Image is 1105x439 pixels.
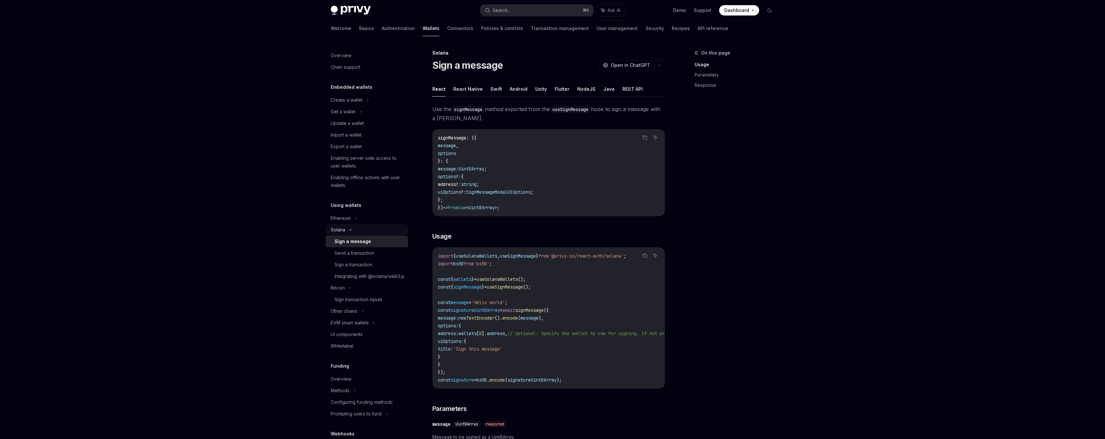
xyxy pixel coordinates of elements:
[453,346,502,352] span: 'Sign this message'
[438,150,456,156] span: options
[624,253,626,259] span: ;
[331,174,404,189] div: Enabling offline actions with user wallets
[518,315,520,321] span: (
[335,296,382,303] div: Sign transaction inputs
[438,323,458,329] span: options:
[597,21,638,36] a: User management
[331,119,364,127] div: Update a wallet
[451,276,453,282] span: {
[698,21,728,36] a: API reference
[466,189,531,195] span: SignMessageModalUIOptions
[477,181,479,187] span: ;
[474,377,477,383] span: =
[451,377,474,383] span: signature
[507,377,557,383] span: signatureUint8Array
[724,7,749,14] span: Dashboard
[461,174,464,179] span: {
[438,331,458,336] span: address:
[695,70,780,80] a: Parameters
[438,158,448,164] span: }: {
[335,249,374,257] div: Send a transaction
[326,152,408,172] a: Enabling server-side access to user wallets
[326,50,408,61] a: Overview
[577,81,596,97] button: NodeJS
[487,331,505,336] span: address
[453,276,471,282] span: wallets
[438,181,458,187] span: address?
[331,214,351,222] div: Ethereum
[520,315,538,321] span: message
[764,5,775,15] button: Toggle dark mode
[335,238,371,245] div: Sign a message
[651,133,659,142] button: Ask AI
[331,21,351,36] a: Welcome
[673,7,686,14] a: Demo
[438,377,451,383] span: const
[495,205,497,210] span: >
[447,21,473,36] a: Connectors
[331,201,361,209] h5: Using wallets
[505,331,507,336] span: ,
[469,300,471,305] span: =
[477,276,518,282] span: useSolanaWallets
[466,315,495,321] span: TextEncoder
[477,377,487,383] span: bs58
[432,50,665,56] div: Solana
[505,300,507,305] span: ;
[695,59,780,70] a: Usage
[451,106,485,113] code: signMessage
[432,59,503,71] h1: Sign a message
[538,315,544,321] span: ),
[432,81,446,97] button: React
[461,189,466,195] span: ?:
[555,81,569,97] button: Flutter
[466,135,477,141] span: : ({
[453,253,456,259] span: {
[438,300,451,305] span: const
[451,307,500,313] span: signatureUint8Array
[331,154,404,170] div: Enabling server-side access to user wallets
[458,166,484,172] span: Uint8Array
[458,323,461,329] span: {
[382,21,415,36] a: Authentication
[451,284,453,290] span: {
[471,276,474,282] span: }
[646,21,664,36] a: Security
[458,181,461,187] span: :
[611,62,650,68] span: Open in ChatGPT
[694,7,711,14] a: Support
[331,96,363,104] div: Create a wallet
[500,307,502,313] span: =
[331,83,372,91] h5: Embedded wallets
[474,261,489,267] span: 'bs58'
[331,362,349,370] h5: Funding
[438,135,466,141] span: signMessage
[482,331,487,336] span: ].
[495,315,502,321] span: ().
[695,80,780,90] a: Response
[326,129,408,141] a: Import a wallet
[701,49,730,57] span: On this page
[536,253,538,259] span: }
[432,421,450,427] div: message
[438,189,461,195] span: uiOptions
[603,81,615,97] button: Java
[438,261,453,267] span: import
[458,331,477,336] span: wallets
[489,261,492,267] span: ;
[326,117,408,129] a: Update a wallet
[438,284,451,290] span: const
[538,253,549,259] span: from
[331,410,382,418] div: Prompting users to fund
[484,284,487,290] span: =
[599,60,654,71] button: Open in ChatGPT
[651,251,659,260] button: Ask AI
[523,284,531,290] span: ();
[719,5,759,15] a: Dashboard
[438,369,446,375] span: });
[461,181,477,187] span: string
[331,131,361,139] div: Import a wallet
[326,271,408,282] a: Integrating with @solana/web3.js
[497,205,500,210] span: ;
[484,166,487,172] span: ;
